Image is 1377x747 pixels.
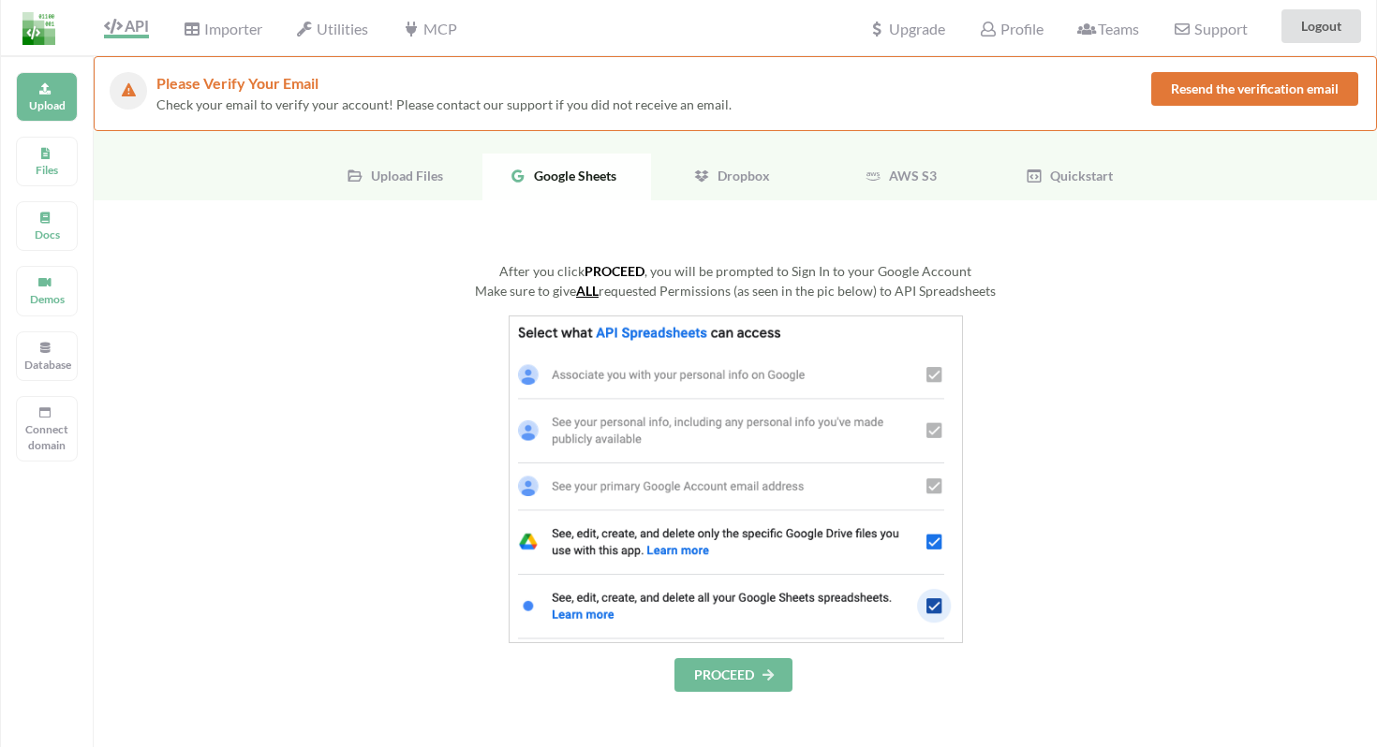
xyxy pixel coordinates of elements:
img: LogoIcon.png [22,12,55,45]
span: Utilities [296,20,368,37]
button: PROCEED [674,658,792,692]
span: Quickstart [1043,168,1113,183]
p: Demos [24,291,69,307]
div: After you click , you will be prompted to Sign In to your Google Account [281,261,1190,281]
button: Logout [1281,9,1361,43]
div: Make sure to give requested Permissions (as seen in the pic below) to API Spreadsheets [281,281,1190,300]
p: Docs [24,227,69,242]
span: Teams [1077,20,1139,37]
u: ALL [576,283,599,299]
span: Please Verify Your Email [156,74,318,92]
p: Database [24,357,69,373]
p: Connect domain [24,421,69,453]
span: API [104,17,149,35]
p: Files [24,162,69,178]
span: MCP [402,20,456,37]
button: Resend the verification email [1151,72,1358,106]
span: Check your email to verify your account! Please contact our support if you did not receive an email. [156,96,732,112]
span: Support [1173,22,1247,37]
img: GoogleSheetsPermissions [509,315,963,643]
p: Upload [24,97,69,113]
span: Upload Files [363,168,443,183]
span: Profile [979,20,1043,37]
span: Upgrade [868,22,945,37]
span: Google Sheets [526,168,616,183]
b: PROCEED [585,263,644,279]
span: AWS S3 [881,168,937,183]
span: Dropbox [710,168,770,183]
span: Importer [183,20,261,37]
